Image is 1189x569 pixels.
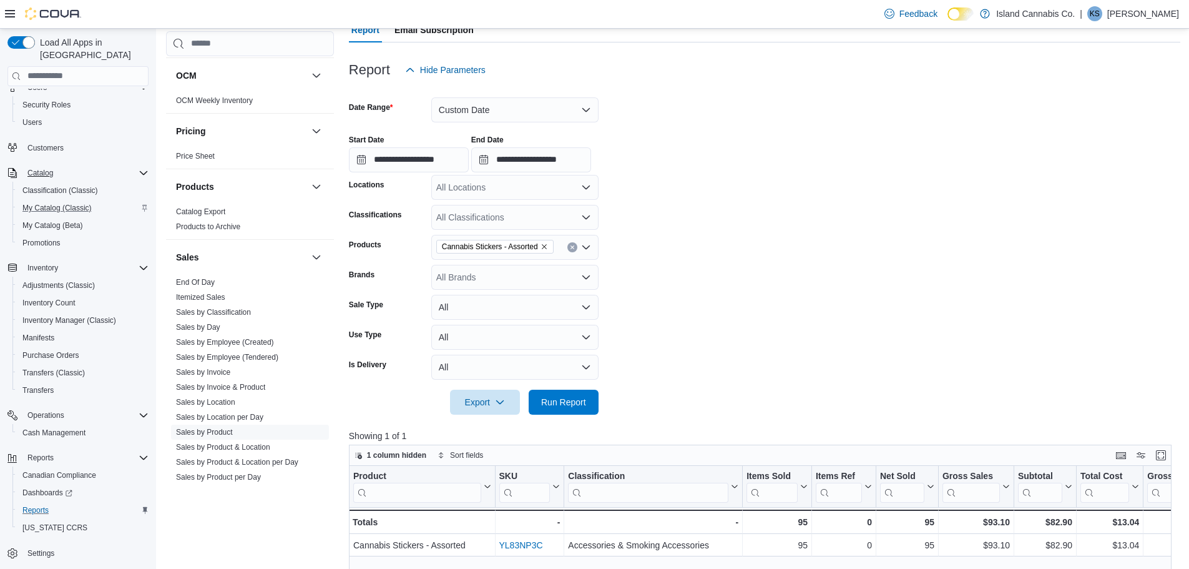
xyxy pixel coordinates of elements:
button: Adjustments (Classic) [12,277,154,294]
div: Product [353,470,481,502]
div: SKU URL [499,470,550,502]
span: Transfers (Classic) [17,365,149,380]
span: Classification (Classic) [17,183,149,198]
button: Pricing [309,124,324,139]
button: Cash Management [12,424,154,442]
p: [PERSON_NAME] [1107,6,1179,21]
div: 95 [746,515,808,530]
span: Sales by Location [176,397,235,407]
label: Locations [349,180,384,190]
span: Run Report [541,396,586,408]
button: Inventory [2,259,154,277]
div: Gross Sales [942,470,1000,502]
span: Hide Parameters [420,64,486,76]
a: End Of Day [176,278,215,287]
span: Washington CCRS [17,520,149,535]
span: Manifests [17,330,149,345]
div: Sales [166,275,334,490]
span: Transfers (Classic) [22,368,85,378]
button: Canadian Compliance [12,467,154,484]
span: Dashboards [17,485,149,500]
button: Remove Cannabis Stickers - Assorted from selection in this group [541,243,548,250]
label: Products [349,240,381,250]
span: Report [351,17,379,42]
a: Users [17,115,47,130]
button: All [431,355,599,380]
button: Inventory Count [12,294,154,312]
div: $93.10 [942,538,1010,553]
span: My Catalog (Classic) [22,203,92,213]
button: Total Cost [1080,470,1139,502]
button: Items Ref [816,470,872,502]
a: Sales by Employee (Tendered) [176,353,278,362]
h3: OCM [176,69,197,82]
a: Sales by Location per Day [176,413,263,422]
span: Transfers [17,383,149,398]
span: Sales by Product & Location per Day [176,457,298,467]
a: Sales by Day [176,323,220,332]
button: Subtotal [1018,470,1072,502]
span: Adjustments (Classic) [17,278,149,293]
a: Dashboards [12,484,154,502]
span: My Catalog (Beta) [22,220,83,230]
label: Date Range [349,102,393,112]
span: Settings [22,545,149,561]
button: Catalog [22,166,58,181]
span: Inventory Manager (Classic) [22,315,116,325]
span: Promotions [22,238,61,248]
span: Cannabis Stickers - Assorted [442,240,538,253]
span: My Catalog (Beta) [17,218,149,233]
button: Settings [2,544,154,562]
span: Canadian Compliance [22,470,96,480]
div: Subtotal [1018,470,1062,482]
button: All [431,295,599,320]
button: Open list of options [581,182,591,192]
span: Reports [22,505,49,515]
a: Catalog Export [176,207,225,216]
div: $13.04 [1080,515,1139,530]
a: Sales by Employee (Created) [176,338,274,347]
button: Promotions [12,234,154,252]
a: [US_STATE] CCRS [17,520,92,535]
span: Inventory Manager (Classic) [17,313,149,328]
a: Itemized Sales [176,293,225,302]
button: Sort fields [433,448,488,463]
span: Email Subscription [394,17,474,42]
span: Feedback [899,7,937,20]
div: Items Ref [816,470,862,482]
button: Run Report [529,390,599,415]
a: Promotions [17,235,66,250]
button: Export [450,390,520,415]
span: Promotions [17,235,149,250]
span: Catalog Export [176,207,225,217]
button: Clear input [567,242,577,252]
span: Canadian Compliance [17,468,149,483]
div: Products [166,204,334,239]
span: Sales by Day [176,322,220,332]
label: Is Delivery [349,360,386,370]
button: SKU [499,470,560,502]
h3: Products [176,181,214,193]
span: Catalog [22,166,149,181]
a: Inventory Manager (Classic) [17,313,121,328]
span: Sort fields [450,450,483,460]
span: OCM Weekly Inventory [176,96,253,106]
a: Sales by Product & Location per Day [176,458,298,467]
a: Cash Management [17,425,91,440]
button: 1 column hidden [350,448,431,463]
span: Security Roles [17,97,149,112]
div: 95 [746,538,808,553]
a: OCM Weekly Inventory [176,96,253,105]
span: Itemized Sales [176,292,225,302]
div: Net Sold [880,470,924,502]
button: Operations [2,407,154,424]
button: Security Roles [12,96,154,114]
div: $93.10 [942,515,1010,530]
button: Display options [1133,448,1148,463]
div: Product [353,470,481,482]
div: 0 [816,515,872,530]
div: $13.04 [1080,538,1139,553]
div: Classification [568,470,728,502]
a: YL83NP3C [499,540,542,550]
span: Sales by Product & Location [176,442,270,452]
